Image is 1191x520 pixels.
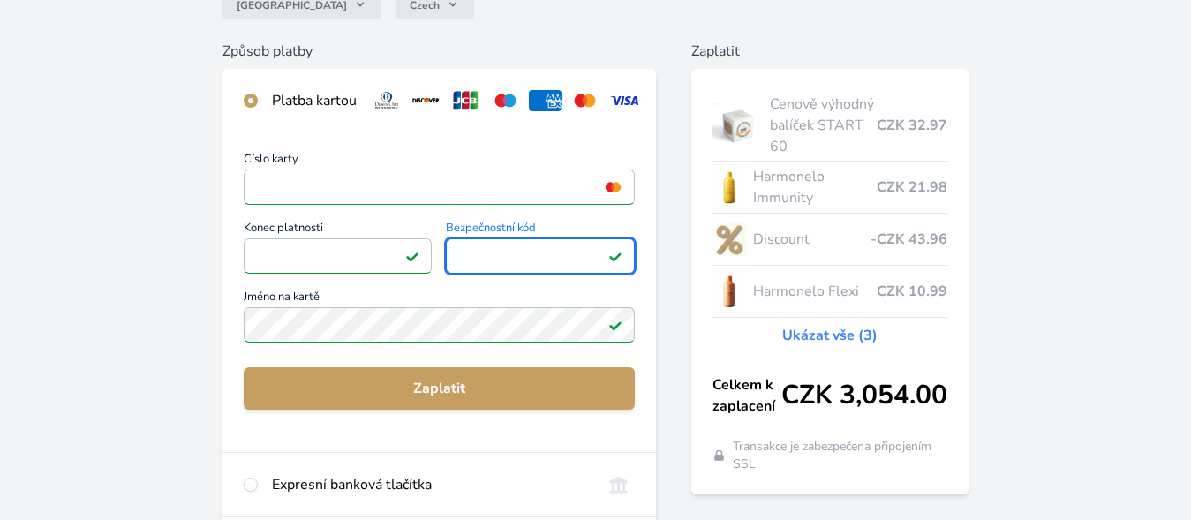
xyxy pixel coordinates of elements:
span: Číslo karty [244,154,636,170]
span: CZK 10.99 [877,281,947,302]
span: Harmonelo Immunity [753,166,878,208]
div: Expresní banková tlačítka [272,474,589,495]
img: discount-lo.png [712,217,746,261]
img: visa.svg [608,90,641,111]
img: diners.svg [371,90,403,111]
span: Harmonelo Flexi [753,281,878,302]
img: IMMUNITY_se_stinem_x-lo.jpg [712,165,746,209]
img: jcb.svg [449,90,482,111]
img: maestro.svg [489,90,522,111]
span: Celkem k zaplacení [712,374,781,417]
span: Zaplatit [258,378,622,399]
img: CLEAN_FLEXI_se_stinem_x-hi_(1)-lo.jpg [712,269,746,313]
img: Platné pole [608,249,622,263]
span: -CZK 43.96 [871,229,947,250]
h6: Zaplatit [691,41,969,62]
img: start.jpg [712,103,763,147]
input: Jméno na kartěPlatné pole [244,307,636,343]
img: Platné pole [405,249,419,263]
img: Platné pole [608,318,622,332]
span: CZK 3,054.00 [781,380,947,411]
span: Jméno na kartě [244,291,636,307]
button: Zaplatit [244,367,636,410]
span: Konec platnosti [244,222,433,238]
span: CZK 21.98 [877,177,947,198]
a: Ukázat vše (3) [782,325,878,346]
img: mc [601,179,625,195]
h6: Způsob platby [222,41,657,62]
span: Cenově výhodný balíček START 60 [770,94,878,157]
img: discover.svg [410,90,442,111]
span: CZK 32.97 [877,115,947,136]
div: Platba kartou [272,90,357,111]
span: Transakce je zabezpečena připojením SSL [733,438,947,473]
iframe: Iframe pro bezpečnostní kód [454,244,627,268]
img: mc.svg [569,90,601,111]
img: amex.svg [529,90,562,111]
iframe: Iframe pro datum vypršení platnosti [252,244,425,268]
span: Discount [753,229,871,250]
span: Bezpečnostní kód [446,222,635,238]
iframe: Iframe pro číslo karty [252,175,628,200]
img: onlineBanking_CZ.svg [602,474,635,495]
